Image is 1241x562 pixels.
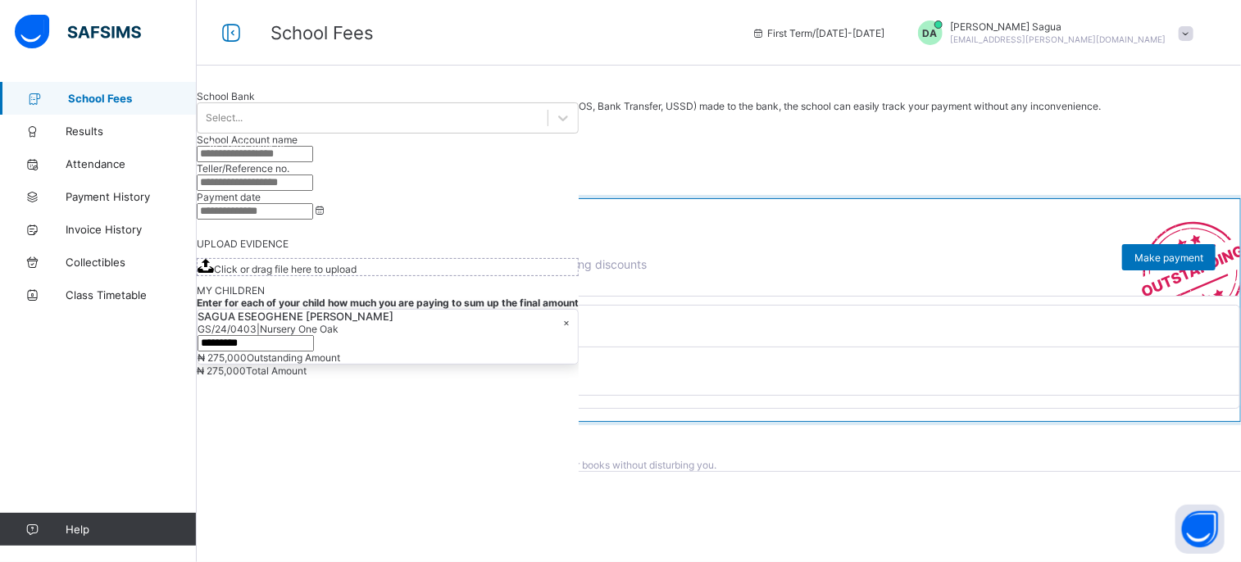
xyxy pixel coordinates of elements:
span: SAGUA ESEOGHENE [PERSON_NAME] [198,310,393,323]
img: outstanding-stamp.3c148f88c3ebafa6da95868fa43343a1.svg [1121,202,1240,296]
span: Outstanding Amount [247,351,340,364]
span: Help [66,523,196,536]
div: × [563,316,570,329]
div: DavidSagua [902,20,1202,45]
button: Open asap [1175,505,1225,554]
span: Class Timetable [66,288,197,301]
label: Payment date [197,191,261,203]
span: Total Amount [246,365,307,377]
span: School Fees [270,22,374,43]
span: UPLOAD EVIDENCE [197,238,289,250]
span: GS/24/0403 | Nursery One Oak [198,323,339,335]
span: Enter for each of your child how much you are paying to sum up the final amount [197,297,579,309]
span: Results [66,125,197,138]
span: ₦ 275,000 [197,365,246,377]
span: Attendance [66,157,197,170]
span: Click or drag file here to upload [214,263,357,275]
span: Make payment [1134,252,1203,264]
span: DA [923,27,938,39]
span: ₦ 275,000 [198,351,247,364]
span: School Fees [68,92,197,105]
span: SAGUA ESEOGHENE [PERSON_NAME] [207,306,1239,318]
span: [PERSON_NAME] Sagua [951,20,1166,33]
span: Invoice History [66,223,197,236]
span: [EMAIL_ADDRESS][PERSON_NAME][DOMAIN_NAME] [951,34,1166,44]
span: Click or drag file here to upload [197,258,579,276]
div: Select... [206,112,243,125]
span: By recording all payments (i.e., POS, Bank Transfer, USSD) made to the bank, the school can easil... [223,100,1102,129]
span: Payment History [66,190,197,203]
label: Teller/Reference no. [197,162,289,174]
label: School Account name [197,134,298,146]
span: School Bank [197,90,255,102]
span: Collectibles [66,256,197,269]
span: Record Payment [209,138,285,151]
span: MY CHILDREN [197,284,265,297]
img: safsims [15,15,141,49]
span: session/term information [752,27,885,39]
